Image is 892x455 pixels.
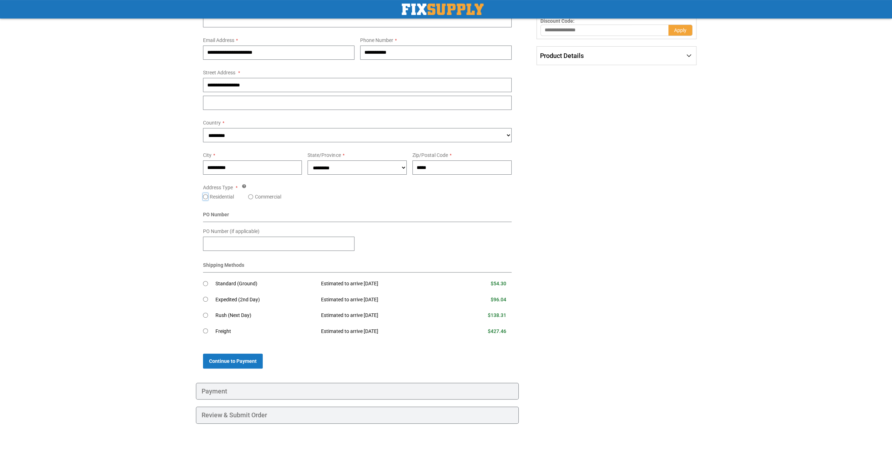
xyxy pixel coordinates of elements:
[402,4,484,15] img: Fix Industrial Supply
[316,292,453,308] td: Estimated to arrive [DATE]
[203,211,512,222] div: PO Number
[402,4,484,15] a: store logo
[210,193,234,200] label: Residential
[491,297,506,302] span: $96.04
[488,328,506,334] span: $427.46
[412,152,448,158] span: Zip/Postal Code
[668,25,693,36] button: Apply
[215,292,316,308] td: Expedited (2nd Day)
[215,323,316,339] td: Freight
[540,52,584,59] span: Product Details
[674,27,687,33] span: Apply
[255,193,281,200] label: Commercial
[196,407,519,424] div: Review & Submit Order
[316,308,453,324] td: Estimated to arrive [DATE]
[540,18,575,24] span: Discount Code:
[209,358,257,364] span: Continue to Payment
[488,312,506,318] span: $138.31
[196,383,519,400] div: Payment
[215,276,316,292] td: Standard (Ground)
[491,281,506,286] span: $54.30
[203,354,263,369] button: Continue to Payment
[215,308,316,324] td: Rush (Next Day)
[203,120,221,126] span: Country
[203,37,234,43] span: Email Address
[203,70,235,75] span: Street Address
[316,276,453,292] td: Estimated to arrive [DATE]
[308,152,341,158] span: State/Province
[203,185,233,190] span: Address Type
[203,228,260,234] span: PO Number (if applicable)
[360,37,393,43] span: Phone Number
[203,261,512,273] div: Shipping Methods
[203,152,212,158] span: City
[316,323,453,339] td: Estimated to arrive [DATE]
